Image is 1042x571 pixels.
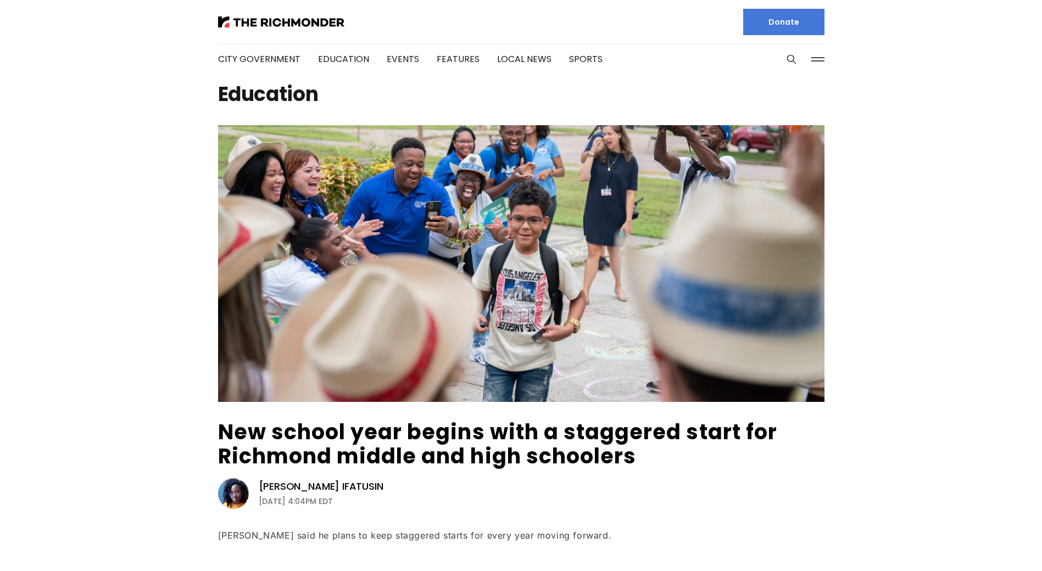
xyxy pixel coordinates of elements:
a: [PERSON_NAME] Ifatusin [259,480,383,493]
img: New school year begins with a staggered start for Richmond middle and high schoolers [218,125,824,402]
a: Donate [743,9,824,35]
a: City Government [218,53,300,65]
img: Victoria A. Ifatusin [218,478,249,509]
iframe: portal-trigger [949,517,1042,571]
div: [PERSON_NAME] said he plans to keep staggered starts for every year moving forward. [218,530,824,541]
h1: Education [218,86,824,103]
img: The Richmonder [218,16,344,27]
a: New school year begins with a staggered start for Richmond middle and high schoolers [218,417,777,471]
a: Education [318,53,369,65]
a: Events [387,53,419,65]
time: [DATE] 4:04PM EDT [259,495,333,508]
button: Search this site [783,51,800,68]
a: Features [437,53,480,65]
a: Sports [569,53,603,65]
a: Local News [497,53,551,65]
